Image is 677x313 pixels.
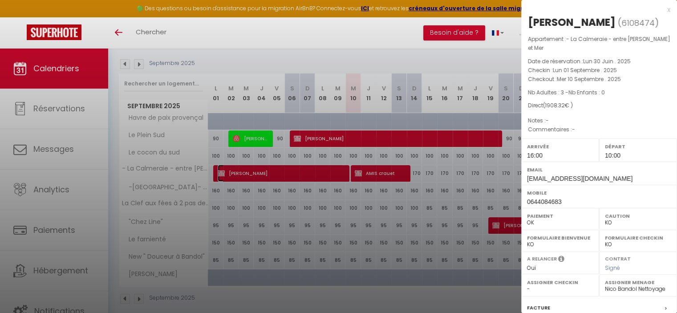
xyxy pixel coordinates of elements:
[546,117,549,124] span: -
[527,142,593,151] label: Arrivée
[557,75,621,83] span: Mer 10 Septembre . 2025
[558,255,564,265] i: Sélectionner OUI si vous souhaiter envoyer les séquences de messages post-checkout
[527,188,671,197] label: Mobile
[527,303,550,313] label: Facture
[568,89,605,96] span: Nb Enfants : 0
[605,152,620,159] span: 10:00
[527,278,593,287] label: Assigner Checkin
[605,264,620,272] span: Signé
[618,16,659,29] span: ( )
[605,211,671,220] label: Caution
[621,17,655,28] span: 6108474
[528,89,605,96] span: Nb Adultes : 3 -
[527,175,632,182] span: [EMAIL_ADDRESS][DOMAIN_NAME]
[528,66,670,75] p: Checkin :
[528,35,670,52] span: - La Calmeraie - entre [PERSON_NAME] et Mer
[572,126,575,133] span: -
[527,165,671,174] label: Email
[605,255,631,261] label: Contrat
[527,211,593,220] label: Paiement
[528,125,670,134] p: Commentaires :
[605,278,671,287] label: Assigner Menage
[527,255,557,263] label: A relancer
[605,142,671,151] label: Départ
[545,102,565,109] span: 1908.32
[528,75,670,84] p: Checkout :
[7,4,34,30] button: Ouvrir le widget de chat LiveChat
[521,4,670,15] div: x
[528,57,670,66] p: Date de réservation :
[527,152,543,159] span: 16:00
[528,15,616,29] div: [PERSON_NAME]
[527,233,593,242] label: Formulaire Bienvenue
[553,66,617,74] span: Lun 01 Septembre . 2025
[605,233,671,242] label: Formulaire Checkin
[528,102,670,110] div: Direct
[583,57,631,65] span: Lun 30 Juin . 2025
[528,35,670,53] p: Appartement :
[528,116,670,125] p: Notes :
[543,102,573,109] span: ( € )
[527,198,562,205] span: 0644084683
